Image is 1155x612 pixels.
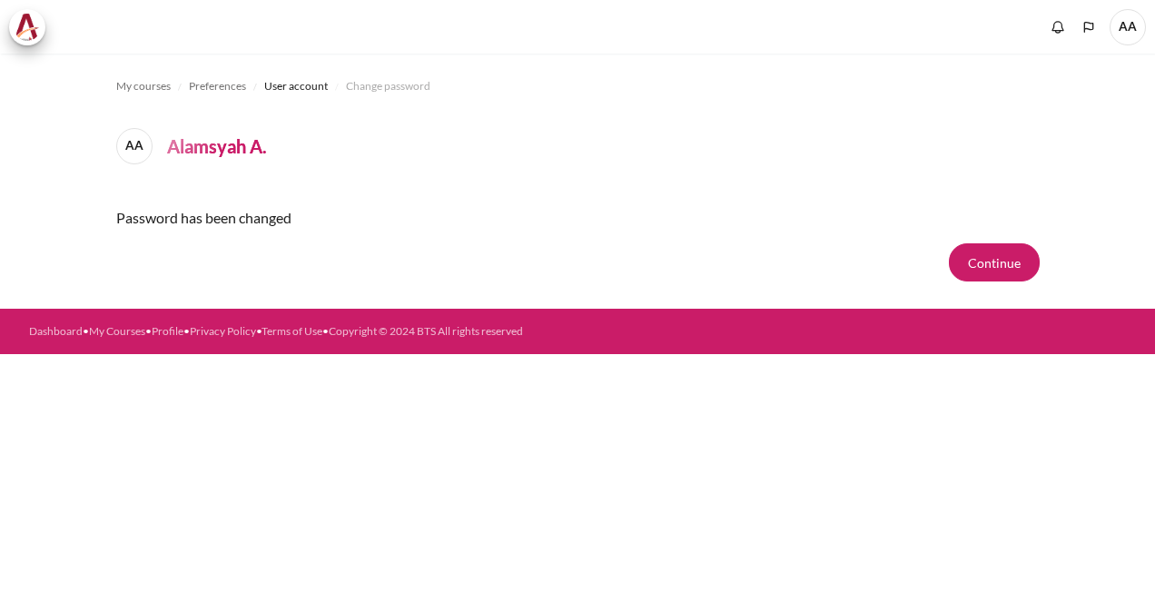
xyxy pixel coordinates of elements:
[1110,9,1146,45] a: User menu
[116,128,153,164] span: AA
[329,324,523,338] a: Copyright © 2024 BTS All rights reserved
[189,75,246,97] a: Preferences
[346,78,430,94] span: Change password
[1075,14,1102,41] button: Languages
[167,133,267,160] h4: Alamsyah A.
[116,192,1040,243] div: Password has been changed
[29,323,633,340] div: • • • • •
[346,75,430,97] a: Change password
[15,14,40,41] img: Architeck
[1110,9,1146,45] span: AA
[89,324,145,338] a: My Courses
[1044,14,1071,41] div: Show notification window with no new notifications
[9,9,54,45] a: Architeck Architeck
[152,324,183,338] a: Profile
[116,78,171,94] span: My courses
[262,324,322,338] a: Terms of Use
[116,128,160,164] a: AA
[116,75,171,97] a: My courses
[189,78,246,94] span: Preferences
[949,243,1040,281] button: Continue
[116,72,1040,101] nav: Navigation bar
[190,324,256,338] a: Privacy Policy
[29,324,83,338] a: Dashboard
[264,78,328,94] span: User account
